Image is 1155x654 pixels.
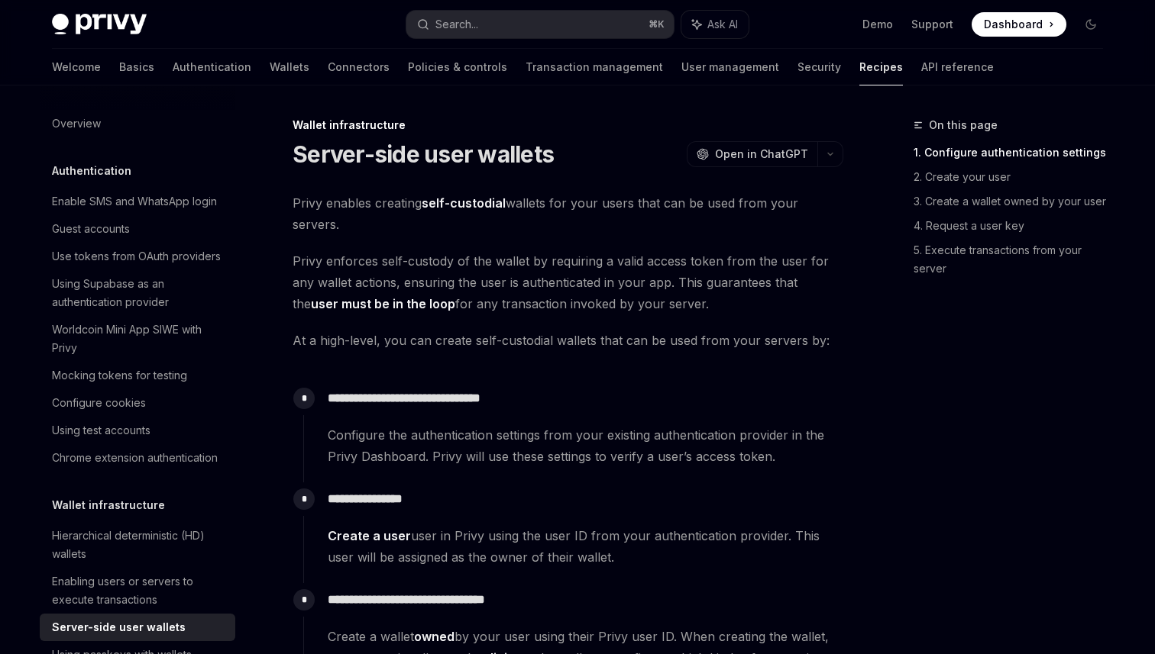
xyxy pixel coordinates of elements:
a: Dashboard [972,12,1066,37]
a: Server-side user wallets [40,614,235,641]
a: 3. Create a wallet owned by your user [914,189,1115,214]
a: Configure cookies [40,389,235,417]
a: Mocking tokens for testing [40,362,235,389]
strong: user must be in the loop [311,296,455,311]
span: Dashboard [984,17,1043,32]
a: Wallets [270,49,309,85]
a: Worldcoin Mini App SIWE with Privy [40,316,235,362]
a: Overview [40,110,235,137]
a: Policies & controls [408,49,507,85]
a: Welcome [52,49,101,85]
div: Hierarchical deterministic (HD) wallets [52,527,226,563]
div: Mocking tokens for testing [52,366,187,385]
button: Toggle dark mode [1079,12,1103,37]
a: 2. Create your user [914,165,1115,189]
a: Guest accounts [40,215,235,243]
h5: Wallet infrastructure [52,496,165,514]
a: User management [681,49,779,85]
img: dark logo [52,14,147,35]
a: Recipes [859,49,903,85]
strong: self-custodial [422,195,506,211]
span: Ask AI [707,17,738,32]
a: Basics [119,49,154,85]
a: Security [797,49,841,85]
a: Transaction management [526,49,663,85]
button: Ask AI [681,11,749,38]
a: Support [911,17,953,32]
div: Search... [435,15,478,34]
a: 1. Configure authentication settings [914,140,1115,165]
h1: Server-side user wallets [293,140,554,168]
a: owned [414,629,455,645]
a: Connectors [328,49,390,85]
a: Chrome extension authentication [40,444,235,472]
span: user in Privy using the user ID from your authentication provider. This user will be assigned as ... [328,525,843,568]
div: Server-side user wallets [52,618,186,636]
a: Demo [862,17,893,32]
h5: Authentication [52,162,131,180]
a: Enable SMS and WhatsApp login [40,188,235,215]
div: Overview [52,114,101,133]
div: Worldcoin Mini App SIWE with Privy [52,321,226,357]
a: Authentication [173,49,251,85]
a: Create a user [328,528,411,544]
a: Using test accounts [40,417,235,444]
span: ⌘ K [649,18,665,31]
div: Using Supabase as an authentication provider [52,275,226,311]
a: Enabling users or servers to execute transactions [40,568,235,614]
button: Search...⌘K [406,11,674,38]
span: Privy enables creating wallets for your users that can be used from your servers. [293,192,843,235]
a: 4. Request a user key [914,214,1115,238]
a: API reference [921,49,994,85]
div: Wallet infrastructure [293,118,843,133]
span: On this page [929,116,998,134]
div: Chrome extension authentication [52,449,218,467]
div: Enabling users or servers to execute transactions [52,572,226,609]
a: Using Supabase as an authentication provider [40,270,235,316]
button: Open in ChatGPT [687,141,817,167]
div: Using test accounts [52,421,150,440]
span: Open in ChatGPT [715,147,808,162]
a: 5. Execute transactions from your server [914,238,1115,281]
span: Configure the authentication settings from your existing authentication provider in the Privy Das... [328,424,843,467]
span: Privy enforces self-custody of the wallet by requiring a valid access token from the user for any... [293,250,843,314]
div: Guest accounts [52,220,130,238]
a: Use tokens from OAuth providers [40,243,235,270]
a: Hierarchical deterministic (HD) wallets [40,522,235,568]
span: At a high-level, you can create self-custodial wallets that can be used from your servers by: [293,330,843,351]
div: Configure cookies [52,394,146,412]
div: Use tokens from OAuth providers [52,247,221,266]
div: Enable SMS and WhatsApp login [52,192,217,211]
